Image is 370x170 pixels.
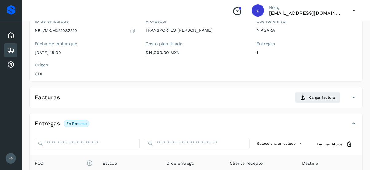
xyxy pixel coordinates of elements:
[269,5,343,10] p: Hola,
[146,41,247,46] label: Costo planificado
[146,50,247,55] p: $14,000.00 MXN
[255,139,307,149] button: Selecciona un estado
[146,19,247,24] label: Proveedor
[295,92,340,103] button: Cargar factura
[35,71,136,77] p: GDL
[230,160,264,167] span: Cliente receptor
[309,95,335,100] span: Cargar factura
[35,19,136,24] label: ID de embarque
[4,29,17,42] div: Inicio
[35,28,77,33] p: NBL/MX.MX51082310
[256,19,357,24] label: Cliente emisor
[35,94,60,101] h4: Facturas
[269,10,343,16] p: cobranza1@tmartin.mx
[30,92,362,108] div: FacturasCargar factura
[165,160,194,167] span: ID de entrega
[302,160,318,167] span: Destino
[146,28,247,33] p: TRANSPORTES [PERSON_NAME]
[317,141,342,147] span: Limpiar filtros
[35,120,60,127] h4: Entregas
[256,28,357,33] p: NIAGARA
[35,50,136,55] p: [DATE] 18:00
[103,160,117,167] span: Estado
[30,118,362,134] div: EntregasEn proceso
[4,43,17,57] div: Embarques
[256,50,357,55] p: 1
[256,41,357,46] label: Entregas
[35,41,136,46] label: Fecha de embarque
[35,62,136,68] label: Origen
[66,121,87,126] p: En proceso
[312,139,357,150] button: Limpiar filtros
[35,160,93,167] span: POD
[4,58,17,72] div: Cuentas por cobrar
